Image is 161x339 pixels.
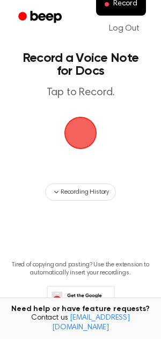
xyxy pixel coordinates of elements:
p: Tap to Record. [19,86,142,100]
button: Recording History [45,183,116,201]
span: Contact us [6,314,155,333]
p: Tired of copying and pasting? Use the extension to automatically insert your recordings. [9,261,152,277]
a: Log Out [98,16,150,41]
h1: Record a Voice Note for Docs [19,52,142,77]
img: Beep Logo [64,117,97,149]
a: [EMAIL_ADDRESS][DOMAIN_NAME] [52,314,130,331]
a: Beep [11,7,71,28]
span: Recording History [61,187,109,197]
